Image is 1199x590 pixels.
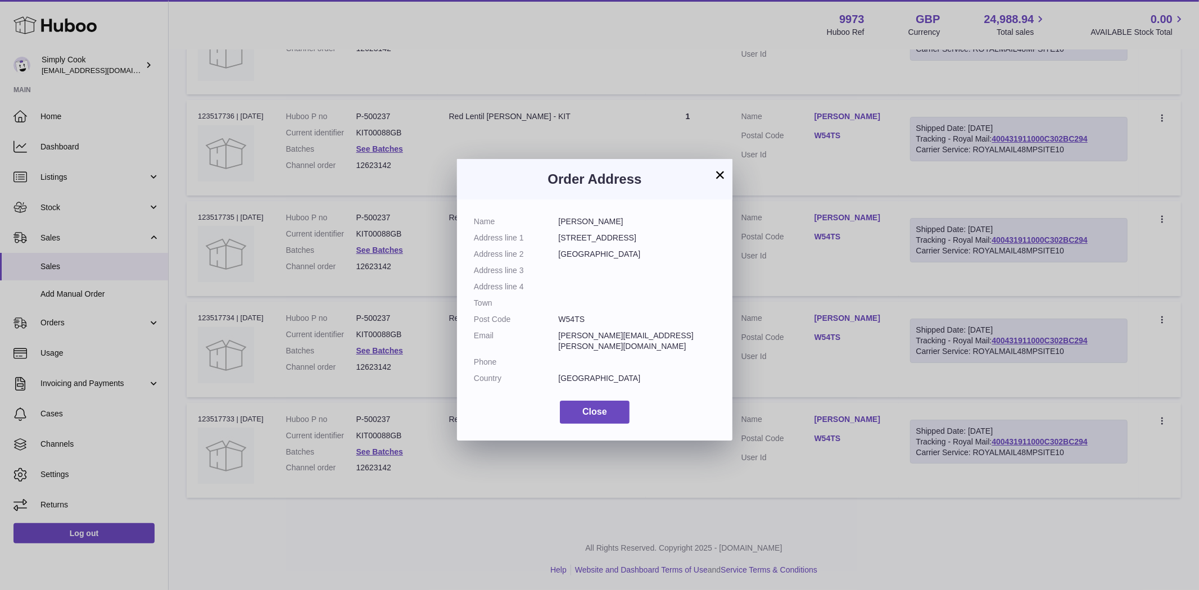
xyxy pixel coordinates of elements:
[474,373,559,384] dt: Country
[474,233,559,243] dt: Address line 1
[713,168,727,181] button: ×
[474,265,559,276] dt: Address line 3
[559,233,716,243] dd: [STREET_ADDRESS]
[559,249,716,260] dd: [GEOGRAPHIC_DATA]
[474,314,559,325] dt: Post Code
[559,330,716,352] dd: [PERSON_NAME][EMAIL_ADDRESS][PERSON_NAME][DOMAIN_NAME]
[474,216,559,227] dt: Name
[474,249,559,260] dt: Address line 2
[474,170,716,188] h3: Order Address
[559,373,716,384] dd: [GEOGRAPHIC_DATA]
[474,298,559,308] dt: Town
[474,282,559,292] dt: Address line 4
[474,330,559,352] dt: Email
[474,357,559,367] dt: Phone
[582,407,607,416] span: Close
[559,216,716,227] dd: [PERSON_NAME]
[559,314,716,325] dd: W54TS
[560,401,630,424] button: Close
